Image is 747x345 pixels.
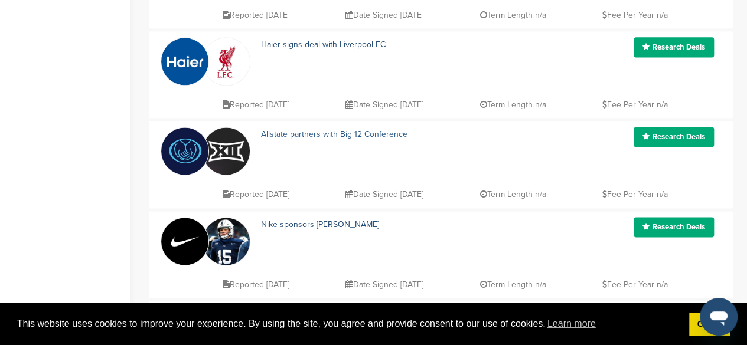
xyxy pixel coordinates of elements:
[161,38,208,85] img: Fh8myeok 400x400
[480,97,546,112] p: Term Length n/a
[223,277,289,292] p: Reported [DATE]
[223,8,289,22] p: Reported [DATE]
[203,218,250,265] img: I61szgwq 400x400
[602,8,668,22] p: Fee Per Year n/a
[480,8,546,22] p: Term Length n/a
[161,218,208,265] img: Nike logo
[203,38,250,85] img: Lbdn4 vk 400x400
[634,127,714,147] a: Research Deals
[17,315,680,333] span: This website uses cookies to improve your experience. By using the site, you agree and provide co...
[223,187,289,202] p: Reported [DATE]
[689,313,730,336] a: dismiss cookie message
[161,127,208,175] img: Bi wggbs 400x400
[602,97,668,112] p: Fee Per Year n/a
[261,219,379,229] a: Nike sponsors [PERSON_NAME]
[345,8,423,22] p: Date Signed [DATE]
[203,127,250,175] img: M ty7ndp 400x400
[345,97,423,112] p: Date Signed [DATE]
[480,187,546,202] p: Term Length n/a
[261,129,407,139] a: Allstate partners with Big 12 Conference
[634,37,714,57] a: Research Deals
[223,97,289,112] p: Reported [DATE]
[546,315,598,333] a: learn more about cookies
[480,277,546,292] p: Term Length n/a
[345,187,423,202] p: Date Signed [DATE]
[602,277,668,292] p: Fee Per Year n/a
[634,217,714,237] a: Research Deals
[345,277,423,292] p: Date Signed [DATE]
[602,187,668,202] p: Fee Per Year n/a
[700,298,738,336] iframe: Button to launch messaging window
[261,40,386,50] a: Haier signs deal with Liverpool FC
